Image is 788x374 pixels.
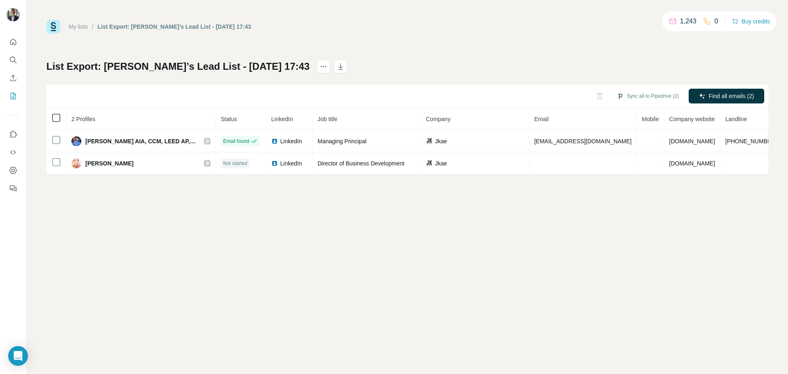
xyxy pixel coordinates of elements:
[71,158,81,168] img: Avatar
[669,160,715,167] span: [DOMAIN_NAME]
[534,116,549,122] span: Email
[318,160,405,167] span: Director of Business Development
[435,159,447,167] span: Jkae
[318,138,367,145] span: Managing Principal
[689,89,764,103] button: Find all emails (2)
[271,160,278,167] img: LinkedIn logo
[92,23,94,31] li: /
[223,138,249,145] span: Email found
[280,137,302,145] span: LinkedIn
[435,137,447,145] span: Jkae
[271,138,278,145] img: LinkedIn logo
[280,159,302,167] span: LinkedIn
[7,127,20,142] button: Use Surfe on LinkedIn
[7,71,20,85] button: Enrich CSV
[7,8,20,21] img: Avatar
[46,60,309,73] h1: List Export: [PERSON_NAME]’s Lead List - [DATE] 17:43
[318,116,337,122] span: Job title
[426,138,433,145] img: company-logo
[611,90,685,102] button: Sync all to Pipedrive (2)
[725,116,747,122] span: Landline
[7,53,20,67] button: Search
[71,136,81,146] img: Avatar
[7,89,20,103] button: My lists
[98,23,251,31] div: List Export: [PERSON_NAME]’s Lead List - [DATE] 17:43
[69,23,88,30] a: My lists
[669,116,715,122] span: Company website
[642,116,659,122] span: Mobile
[7,181,20,196] button: Feedback
[725,138,777,145] span: [PHONE_NUMBER]
[426,116,451,122] span: Company
[317,60,330,73] button: actions
[7,34,20,49] button: Quick start
[680,16,696,26] p: 1,243
[715,16,718,26] p: 0
[85,159,133,167] span: [PERSON_NAME]
[223,160,247,167] span: Not started
[709,92,754,100] span: Find all emails (2)
[85,137,196,145] span: [PERSON_NAME] AIA, CCM, LEED AP, DBIA
[534,138,632,145] span: [EMAIL_ADDRESS][DOMAIN_NAME]
[8,346,28,366] div: Open Intercom Messenger
[669,138,715,145] span: [DOMAIN_NAME]
[7,163,20,178] button: Dashboard
[732,16,770,27] button: Buy credits
[7,145,20,160] button: Use Surfe API
[271,116,293,122] span: LinkedIn
[46,20,60,34] img: Surfe Logo
[221,116,237,122] span: Status
[71,116,95,122] span: 2 Profiles
[426,160,433,167] img: company-logo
